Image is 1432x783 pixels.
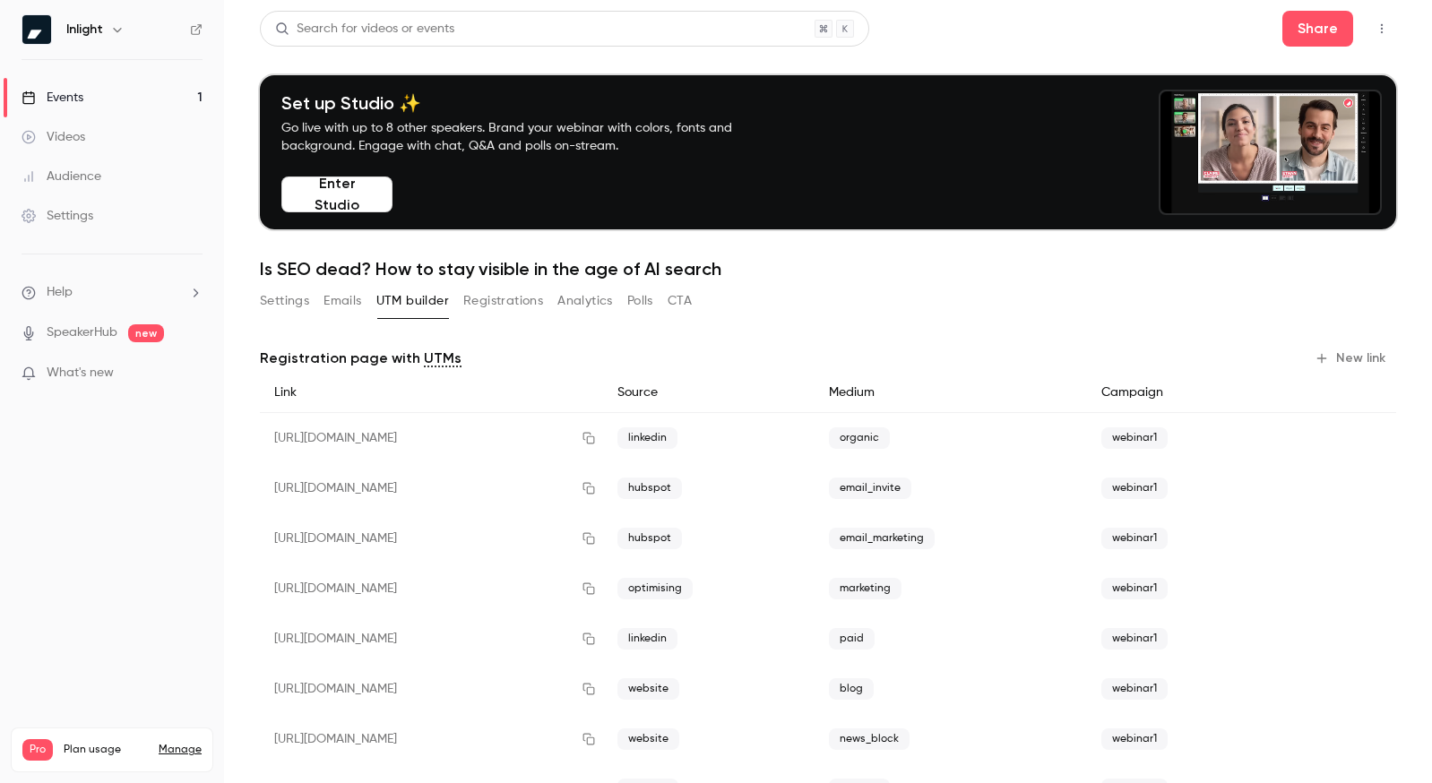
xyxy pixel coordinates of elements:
[22,128,85,146] div: Videos
[463,287,543,315] button: Registrations
[1101,528,1168,549] span: webinar1
[260,348,462,369] p: Registration page with
[1101,578,1168,599] span: webinar1
[281,119,774,155] p: Go live with up to 8 other speakers. Brand your webinar with colors, fonts and background. Engage...
[627,287,653,315] button: Polls
[829,578,901,599] span: marketing
[66,21,103,39] h6: Inlight
[22,739,53,761] span: Pro
[1101,728,1168,750] span: webinar1
[617,728,679,750] span: website
[260,614,603,664] div: [URL][DOMAIN_NAME]
[603,373,814,413] div: Source
[22,168,101,185] div: Audience
[617,427,677,449] span: linkedin
[829,528,935,549] span: email_marketing
[1087,373,1280,413] div: Campaign
[1282,11,1353,47] button: Share
[260,413,603,464] div: [URL][DOMAIN_NAME]
[1101,678,1168,700] span: webinar1
[260,664,603,714] div: [URL][DOMAIN_NAME]
[376,287,449,315] button: UTM builder
[260,714,603,764] div: [URL][DOMAIN_NAME]
[47,283,73,302] span: Help
[260,463,603,513] div: [URL][DOMAIN_NAME]
[1101,478,1168,499] span: webinar1
[22,89,83,107] div: Events
[260,287,309,315] button: Settings
[64,743,148,757] span: Plan usage
[22,207,93,225] div: Settings
[260,564,603,614] div: [URL][DOMAIN_NAME]
[617,528,682,549] span: hubspot
[1307,344,1396,373] button: New link
[829,728,910,750] span: news_block
[128,324,164,342] span: new
[617,478,682,499] span: hubspot
[617,578,693,599] span: optimising
[668,287,692,315] button: CTA
[424,348,462,369] a: UTMs
[281,92,774,114] h4: Set up Studio ✨
[47,364,114,383] span: What's new
[829,628,875,650] span: paid
[260,513,603,564] div: [URL][DOMAIN_NAME]
[1101,427,1168,449] span: webinar1
[815,373,1087,413] div: Medium
[47,323,117,342] a: SpeakerHub
[829,678,874,700] span: blog
[829,427,890,449] span: organic
[829,478,911,499] span: email_invite
[1101,628,1168,650] span: webinar1
[617,678,679,700] span: website
[323,287,361,315] button: Emails
[617,628,677,650] span: linkedin
[557,287,613,315] button: Analytics
[260,373,603,413] div: Link
[22,283,203,302] li: help-dropdown-opener
[159,743,202,757] a: Manage
[22,15,51,44] img: Inlight
[281,176,393,212] button: Enter Studio
[260,258,1396,280] h1: Is SEO dead? How to stay visible in the age of AI search
[275,20,454,39] div: Search for videos or events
